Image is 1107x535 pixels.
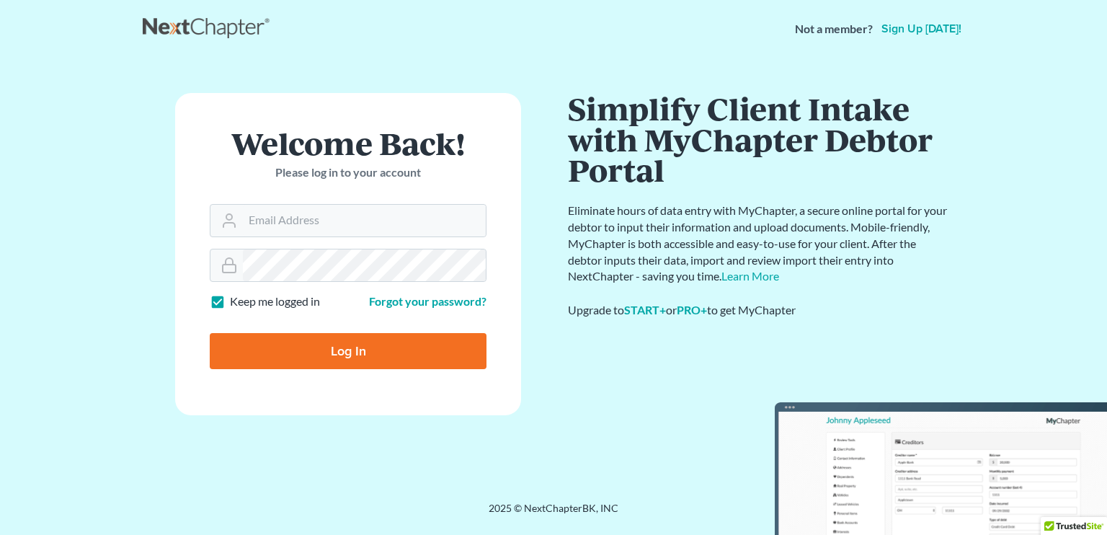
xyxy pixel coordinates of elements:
strong: Not a member? [795,21,873,37]
h1: Simplify Client Intake with MyChapter Debtor Portal [568,93,950,185]
a: Forgot your password? [369,294,486,308]
div: Upgrade to or to get MyChapter [568,302,950,319]
input: Email Address [243,205,486,236]
p: Please log in to your account [210,164,486,181]
label: Keep me logged in [230,293,320,310]
a: Learn More [721,269,779,283]
p: Eliminate hours of data entry with MyChapter, a secure online portal for your debtor to input the... [568,203,950,285]
input: Log In [210,333,486,369]
h1: Welcome Back! [210,128,486,159]
a: PRO+ [677,303,707,317]
a: Sign up [DATE]! [879,23,964,35]
div: 2025 © NextChapterBK, INC [143,501,964,527]
a: START+ [624,303,666,317]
